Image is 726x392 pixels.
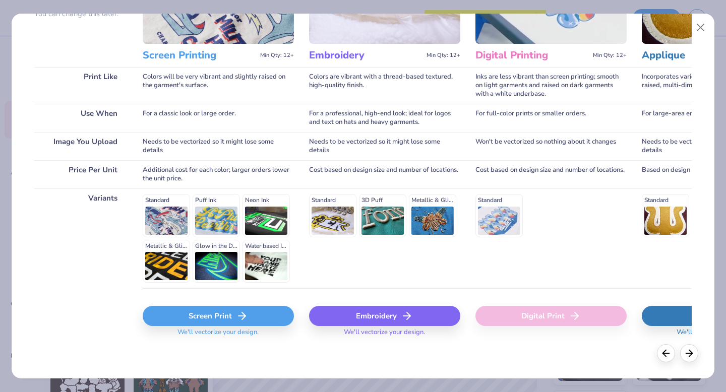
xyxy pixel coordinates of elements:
[475,104,627,132] div: For full-color prints or smaller orders.
[143,306,294,326] div: Screen Print
[143,49,256,62] h3: Screen Printing
[340,328,429,343] span: We'll vectorize your design.
[309,132,460,160] div: Needs to be vectorized so it might lose some details
[34,160,128,188] div: Price Per Unit
[309,306,460,326] div: Embroidery
[143,160,294,188] div: Additional cost for each color; larger orders lower the unit price.
[475,160,627,188] div: Cost based on design size and number of locations.
[34,132,128,160] div: Image You Upload
[691,18,710,37] button: Close
[173,328,263,343] span: We'll vectorize your design.
[260,52,294,59] span: Min Qty: 12+
[593,52,627,59] span: Min Qty: 12+
[143,132,294,160] div: Needs to be vectorized so it might lose some details
[475,132,627,160] div: Won't be vectorized so nothing about it changes
[309,49,422,62] h3: Embroidery
[34,104,128,132] div: Use When
[34,67,128,104] div: Print Like
[475,49,589,62] h3: Digital Printing
[143,67,294,104] div: Colors will be very vibrant and slightly raised on the garment's surface.
[309,67,460,104] div: Colors are vibrant with a thread-based textured, high-quality finish.
[427,52,460,59] span: Min Qty: 12+
[34,10,128,18] p: You can change this later.
[34,188,128,288] div: Variants
[143,104,294,132] div: For a classic look or large order.
[475,306,627,326] div: Digital Print
[475,67,627,104] div: Inks are less vibrant than screen printing; smooth on light garments and raised on dark garments ...
[309,104,460,132] div: For a professional, high-end look; ideal for logos and text on hats and heavy garments.
[309,160,460,188] div: Cost based on design size and number of locations.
